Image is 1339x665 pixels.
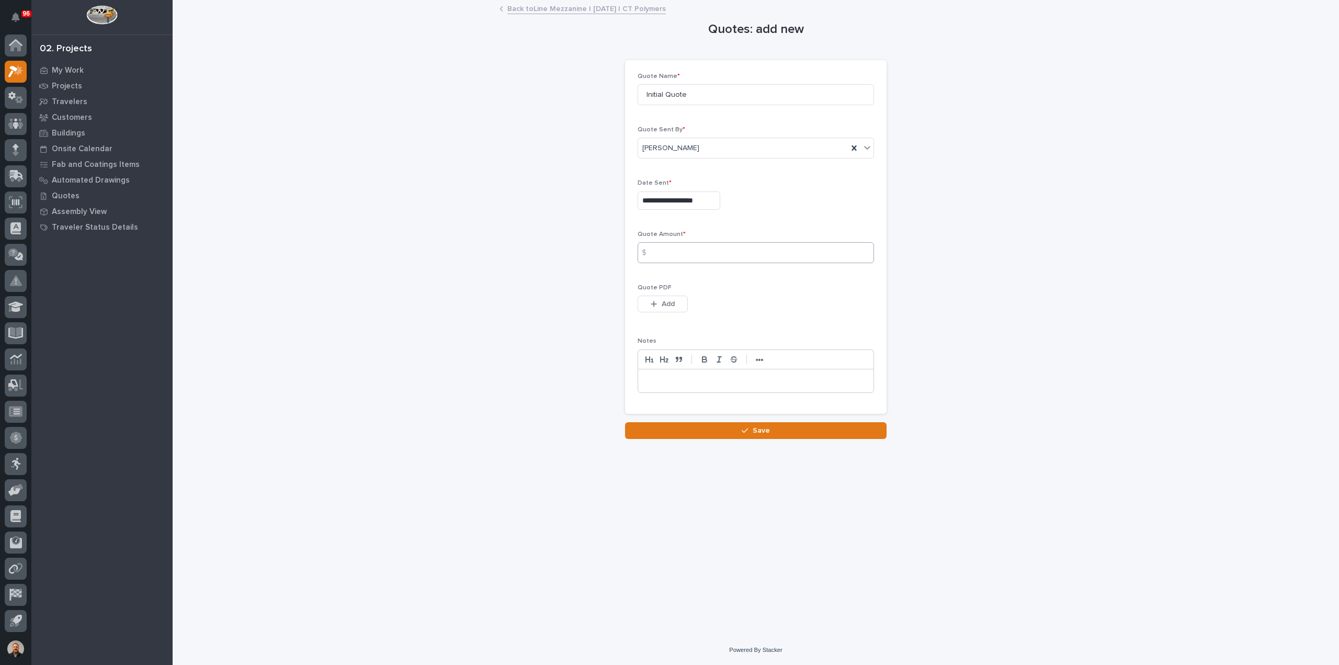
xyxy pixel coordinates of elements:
[729,647,782,653] a: Powered By Stacker
[638,231,686,238] span: Quote Amount
[756,356,764,364] strong: •••
[638,180,672,186] span: Date Sent
[31,94,173,109] a: Travelers
[31,62,173,78] a: My Work
[52,129,85,138] p: Buildings
[5,638,27,660] button: users-avatar
[52,191,80,201] p: Quotes
[52,223,138,232] p: Traveler Status Details
[40,43,92,55] div: 02. Projects
[52,207,107,217] p: Assembly View
[31,219,173,235] a: Traveler Status Details
[23,10,30,17] p: 96
[86,5,117,25] img: Workspace Logo
[52,176,130,185] p: Automated Drawings
[638,285,672,291] span: Quote PDF
[31,141,173,156] a: Onsite Calendar
[625,22,887,37] h1: Quotes: add new
[52,97,87,107] p: Travelers
[52,160,140,170] p: Fab and Coatings Items
[662,299,675,309] span: Add
[31,78,173,94] a: Projects
[31,156,173,172] a: Fab and Coatings Items
[642,143,699,154] span: [PERSON_NAME]
[52,82,82,91] p: Projects
[31,109,173,125] a: Customers
[638,296,688,312] button: Add
[507,2,666,14] a: Back toLine Mezzanine | [DATE] | CT Polymers
[52,66,84,75] p: My Work
[31,188,173,204] a: Quotes
[638,127,685,133] span: Quote Sent By
[5,6,27,28] button: Notifications
[31,172,173,188] a: Automated Drawings
[752,353,767,366] button: •••
[638,242,659,263] div: $
[31,125,173,141] a: Buildings
[52,113,92,122] p: Customers
[625,422,887,439] button: Save
[753,426,770,435] span: Save
[52,144,112,154] p: Onsite Calendar
[13,13,27,29] div: Notifications96
[638,73,680,80] span: Quote Name
[31,204,173,219] a: Assembly View
[638,338,656,344] span: Notes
